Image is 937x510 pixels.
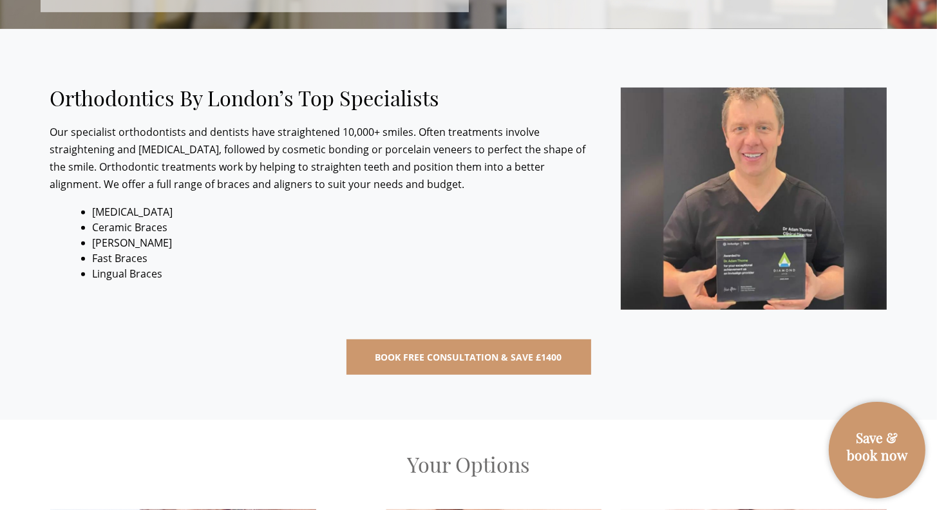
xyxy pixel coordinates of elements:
[835,429,919,485] a: Save & book now
[50,86,592,111] h2: Orthodontics By London’s Top Specialists
[346,339,591,375] a: Book Free Consultation & Save £1400
[93,235,592,250] li: [PERSON_NAME]
[93,220,592,235] li: Ceramic Braces
[93,204,592,220] li: [MEDICAL_DATA]
[50,452,887,477] h2: Your Options
[93,266,592,281] li: Lingual Braces
[50,124,592,194] p: Our specialist orthodontists and dentists have straightened 10,000+ smiles. Often treatments invo...
[93,250,592,266] li: Fast Braces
